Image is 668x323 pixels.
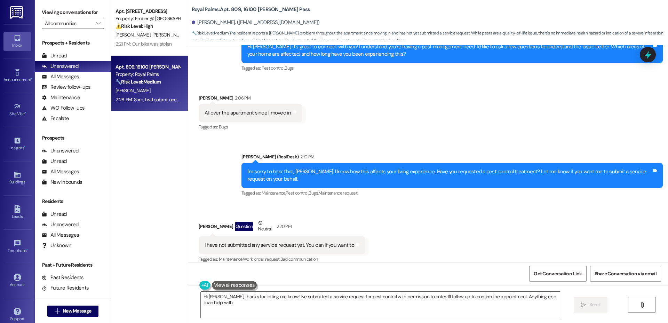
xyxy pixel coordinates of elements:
[35,198,111,205] div: Residents
[199,122,302,132] div: Tagged as:
[192,30,229,36] strong: 🔧 Risk Level: Medium
[235,222,253,231] div: Question
[192,30,668,45] span: : The resident reports a [PERSON_NAME] problem throughout the apartment since moving in and has n...
[116,79,161,85] strong: 🔧 Risk Level: Medium
[574,297,607,313] button: Send
[116,41,172,47] div: 2:21 PM: Our bike was stolen
[286,190,309,196] span: Pest control ,
[55,308,60,314] i: 
[199,94,302,104] div: [PERSON_NAME]
[247,168,652,183] div: I'm sorry to hear that, [PERSON_NAME]. I know how this affects your living experience. Have you r...
[3,203,31,222] a: Leads
[63,307,91,315] span: New Message
[3,169,31,188] a: Buildings
[116,63,180,71] div: Apt. 809, 16100 [PERSON_NAME] Pass
[35,134,111,142] div: Prospects
[42,274,84,281] div: Past Residents
[42,221,79,228] div: Unanswered
[42,73,79,80] div: All Messages
[3,135,31,153] a: Insights •
[42,179,82,186] div: New Inbounds
[219,124,228,130] span: Bugs
[10,6,24,19] img: ResiDesk Logo
[35,261,111,269] div: Past + Future Residents
[192,19,320,26] div: [PERSON_NAME]. ([EMAIL_ADDRESS][DOMAIN_NAME])
[42,84,90,91] div: Review follow-ups
[529,266,586,282] button: Get Conversation Link
[42,147,79,155] div: Unanswered
[42,231,79,239] div: All Messages
[247,43,652,58] div: Hi [PERSON_NAME], it's great to connect with you! I understand you're having a pest management ne...
[42,168,79,175] div: All Messages
[27,247,28,252] span: •
[42,52,67,60] div: Unread
[42,104,85,112] div: WO Follow-ups
[595,270,657,277] span: Share Conversation via email
[581,302,586,308] i: 
[639,302,645,308] i: 
[152,32,187,38] span: [PERSON_NAME]
[241,63,663,73] div: Tagged as:
[42,284,89,292] div: Future Residents
[42,63,79,70] div: Unanswered
[116,8,180,15] div: Apt. [STREET_ADDRESS]
[116,15,180,22] div: Property: Ember @ [GEOGRAPHIC_DATA]
[42,211,67,218] div: Unread
[280,256,318,262] span: Bad communication
[275,223,292,230] div: 2:20 PM
[205,242,354,249] div: I have not submitted any service request yet. You can if you want to
[219,256,243,262] span: Maintenance ,
[42,7,104,18] label: Viewing conversations for
[241,188,663,198] div: Tagged as:
[262,190,286,196] span: Maintenance ,
[201,292,560,318] textarea: Hi [PERSON_NAME], thanks for letting me know! I've submitted a service
[42,115,69,122] div: Escalate
[3,237,31,256] a: Templates •
[47,306,99,317] button: New Message
[3,101,31,119] a: Site Visit •
[116,23,153,29] strong: ⚠️ Risk Level: High
[262,65,285,71] span: Pest control ,
[42,158,67,165] div: Unread
[534,270,582,277] span: Get Conversation Link
[205,109,291,117] div: All over the apartment since I moved in
[25,110,26,115] span: •
[309,190,318,196] span: Bugs ,
[199,254,365,264] div: Tagged as:
[42,94,80,101] div: Maintenance
[3,271,31,290] a: Account
[589,301,600,308] span: Send
[233,94,250,102] div: 2:06 PM
[299,153,314,160] div: 2:10 PM
[199,219,365,236] div: [PERSON_NAME]
[243,256,280,262] span: Work order request ,
[241,153,663,163] div: [PERSON_NAME] (ResiDesk)
[116,32,152,38] span: [PERSON_NAME]
[24,144,25,149] span: •
[3,32,31,51] a: Inbox
[116,71,180,78] div: Property: Royal Palms
[42,242,71,249] div: Unknown
[285,65,294,71] span: Bugs
[590,266,661,282] button: Share Conversation via email
[96,21,100,26] i: 
[45,18,93,29] input: All communities
[116,87,150,94] span: [PERSON_NAME]
[318,190,357,196] span: Maintenance request
[31,76,32,81] span: •
[192,6,310,13] b: Royal Palms: Apt. 809, 16100 [PERSON_NAME] Pass
[116,96,270,103] div: 2:28 PM: Sure, I will submit one for you. Do we have your permission to enter?
[35,39,111,47] div: Prospects + Residents
[257,219,273,234] div: Neutral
